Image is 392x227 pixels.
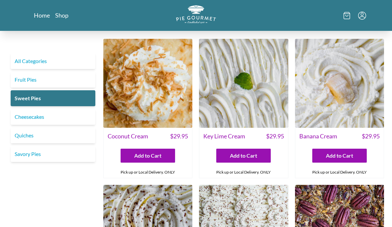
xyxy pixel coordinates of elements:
div: Pick up or Local Delivery. ONLY [199,167,288,178]
img: Banana Cream [295,39,384,128]
span: $ 29.95 [170,132,188,141]
a: Savory Pies [11,146,95,162]
span: $ 29.95 [362,132,380,141]
span: Add to Cart [230,152,257,160]
span: $ 29.95 [266,132,284,141]
img: Coconut Cream [103,39,192,128]
img: Key Lime Cream [199,39,288,128]
span: Add to Cart [134,152,161,160]
a: Logo [176,5,216,26]
span: Add to Cart [326,152,353,160]
a: Shop [55,11,68,19]
div: Pick up or Local Delivery. ONLY [295,167,384,178]
button: Add to Cart [312,149,367,163]
div: Pick up or Local Delivery. ONLY [104,167,192,178]
span: Banana Cream [299,132,337,141]
span: Coconut Cream [108,132,148,141]
a: All Categories [11,53,95,69]
a: Sweet Pies [11,90,95,106]
a: Quiches [11,127,95,143]
a: Home [34,11,50,19]
button: Menu [358,12,366,20]
button: Add to Cart [121,149,175,163]
img: logo [176,5,216,24]
a: Cheesecakes [11,109,95,125]
span: Key Lime Cream [203,132,245,141]
a: Fruit Pies [11,72,95,88]
button: Add to Cart [216,149,271,163]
